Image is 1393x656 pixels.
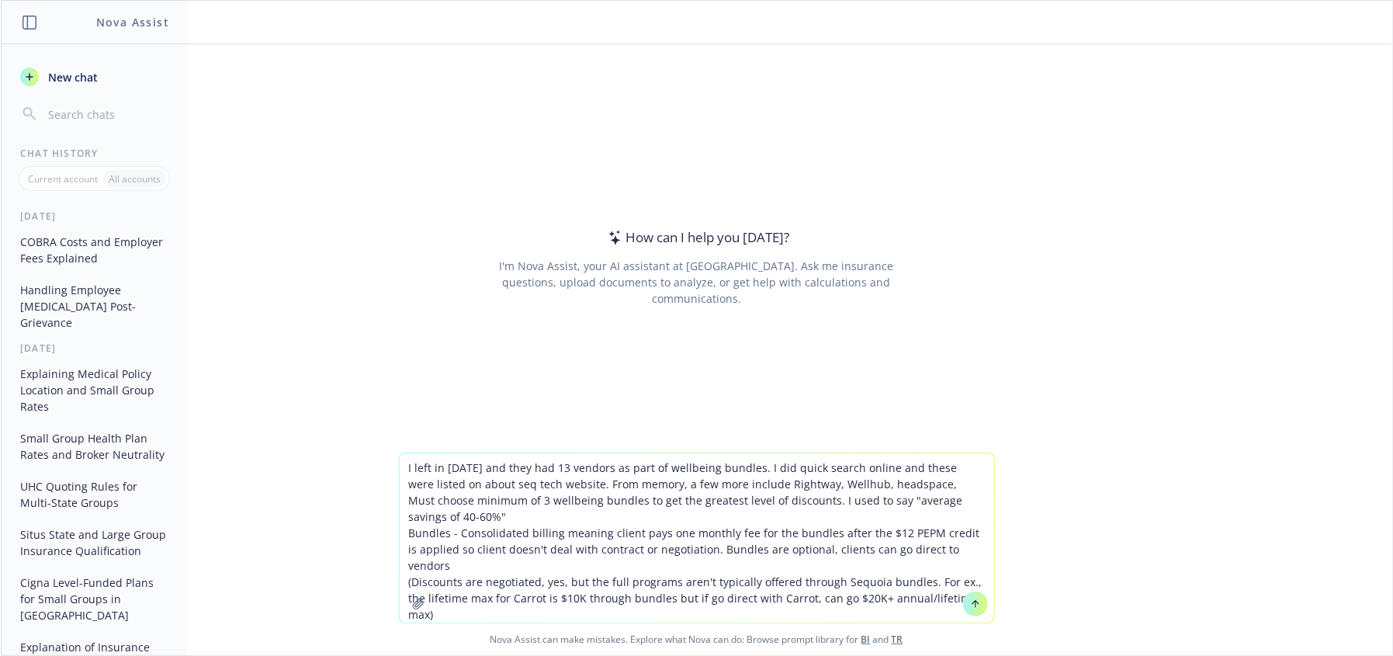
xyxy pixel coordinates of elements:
button: Small Group Health Plan Rates and Broker Neutrality [14,425,175,467]
span: Nova Assist can make mistakes. Explore what Nova can do: Browse prompt library for and [7,623,1386,655]
textarea: I left in [DATE] and they had 13 vendors as part of wellbeing bundles. I did quick search online ... [400,453,994,623]
a: BI [861,633,871,646]
button: Cigna Level-Funded Plans for Small Groups in [GEOGRAPHIC_DATA] [14,570,175,628]
button: COBRA Costs and Employer Fees Explained [14,229,175,271]
div: [DATE] [2,210,187,223]
h1: Nova Assist [96,14,169,30]
div: Chat History [2,147,187,160]
button: Explaining Medical Policy Location and Small Group Rates [14,361,175,419]
a: TR [892,633,903,646]
input: Search chats [45,103,168,125]
button: UHC Quoting Rules for Multi-State Groups [14,474,175,515]
button: Handling Employee [MEDICAL_DATA] Post-Grievance [14,277,175,335]
span: New chat [45,69,98,85]
div: I'm Nova Assist, your AI assistant at [GEOGRAPHIC_DATA]. Ask me insurance questions, upload docum... [478,258,915,307]
button: Situs State and Large Group Insurance Qualification [14,522,175,564]
div: [DATE] [2,342,187,355]
button: New chat [14,63,175,91]
p: All accounts [109,172,161,186]
div: How can I help you [DATE]? [604,227,789,248]
p: Current account [28,172,98,186]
